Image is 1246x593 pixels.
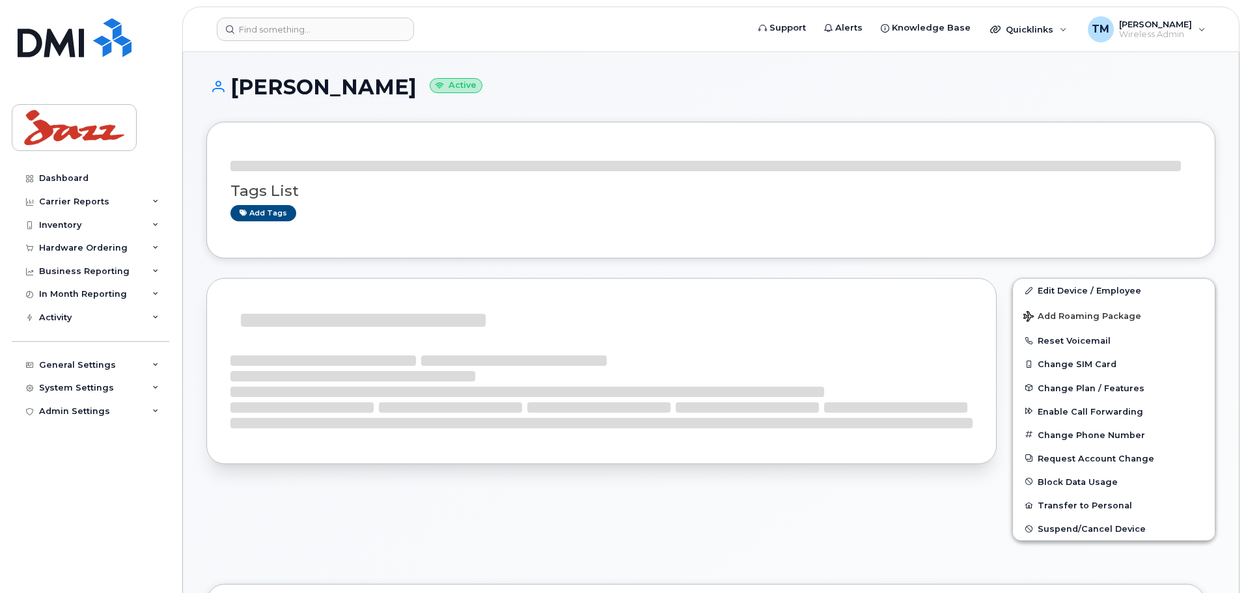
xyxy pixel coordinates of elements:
[1038,524,1146,534] span: Suspend/Cancel Device
[1013,517,1215,540] button: Suspend/Cancel Device
[1023,311,1141,324] span: Add Roaming Package
[1013,302,1215,329] button: Add Roaming Package
[430,78,482,93] small: Active
[1013,423,1215,447] button: Change Phone Number
[1013,329,1215,352] button: Reset Voicemail
[1038,383,1144,393] span: Change Plan / Features
[1013,493,1215,517] button: Transfer to Personal
[1013,376,1215,400] button: Change Plan / Features
[206,76,1215,98] h1: [PERSON_NAME]
[230,205,296,221] a: Add tags
[230,183,1191,199] h3: Tags List
[1013,447,1215,470] button: Request Account Change
[1013,470,1215,493] button: Block Data Usage
[1013,279,1215,302] a: Edit Device / Employee
[1013,400,1215,423] button: Enable Call Forwarding
[1013,352,1215,376] button: Change SIM Card
[1038,406,1143,416] span: Enable Call Forwarding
